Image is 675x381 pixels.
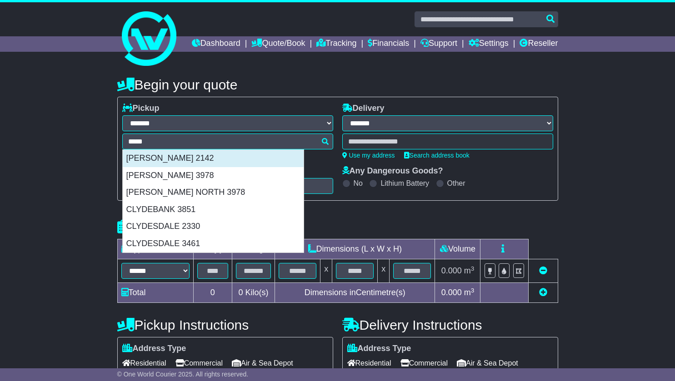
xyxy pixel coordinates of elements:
[469,36,509,52] a: Settings
[117,219,231,234] h4: Package details |
[117,317,333,332] h4: Pickup Instructions
[122,356,166,370] span: Residential
[123,184,304,201] div: [PERSON_NAME] NORTH 3978
[368,36,409,52] a: Financials
[471,265,475,272] sup: 3
[117,371,249,378] span: © One World Courier 2025. All rights reserved.
[471,287,475,294] sup: 3
[539,266,547,275] a: Remove this item
[117,239,193,259] td: Type
[251,36,305,52] a: Quote/Book
[354,179,363,188] label: No
[342,166,443,176] label: Any Dangerous Goods?
[464,266,475,275] span: m
[342,104,385,114] label: Delivery
[539,288,547,297] a: Add new item
[342,317,558,332] h4: Delivery Instructions
[347,344,411,354] label: Address Type
[316,36,356,52] a: Tracking
[123,167,304,184] div: [PERSON_NAME] 3978
[342,152,395,159] a: Use my address
[441,266,462,275] span: 0.000
[122,344,186,354] label: Address Type
[232,356,293,370] span: Air & Sea Depot
[122,134,333,149] typeahead: Please provide city
[404,152,470,159] a: Search address book
[192,36,240,52] a: Dashboard
[275,239,435,259] td: Dimensions (L x W x H)
[400,356,448,370] span: Commercial
[275,283,435,303] td: Dimensions in Centimetre(s)
[122,104,160,114] label: Pickup
[117,283,193,303] td: Total
[320,259,332,283] td: x
[123,150,304,167] div: [PERSON_NAME] 2142
[193,283,232,303] td: 0
[447,179,465,188] label: Other
[117,77,558,92] h4: Begin your quote
[441,288,462,297] span: 0.000
[435,239,480,259] td: Volume
[239,288,243,297] span: 0
[123,201,304,218] div: CLYDEBANK 3851
[378,259,390,283] td: x
[232,283,275,303] td: Kilo(s)
[123,235,304,252] div: CLYDESDALE 3461
[464,288,475,297] span: m
[420,36,457,52] a: Support
[123,218,304,235] div: CLYDESDALE 2330
[520,36,558,52] a: Reseller
[457,356,518,370] span: Air & Sea Depot
[380,179,429,188] label: Lithium Battery
[347,356,391,370] span: Residential
[175,356,223,370] span: Commercial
